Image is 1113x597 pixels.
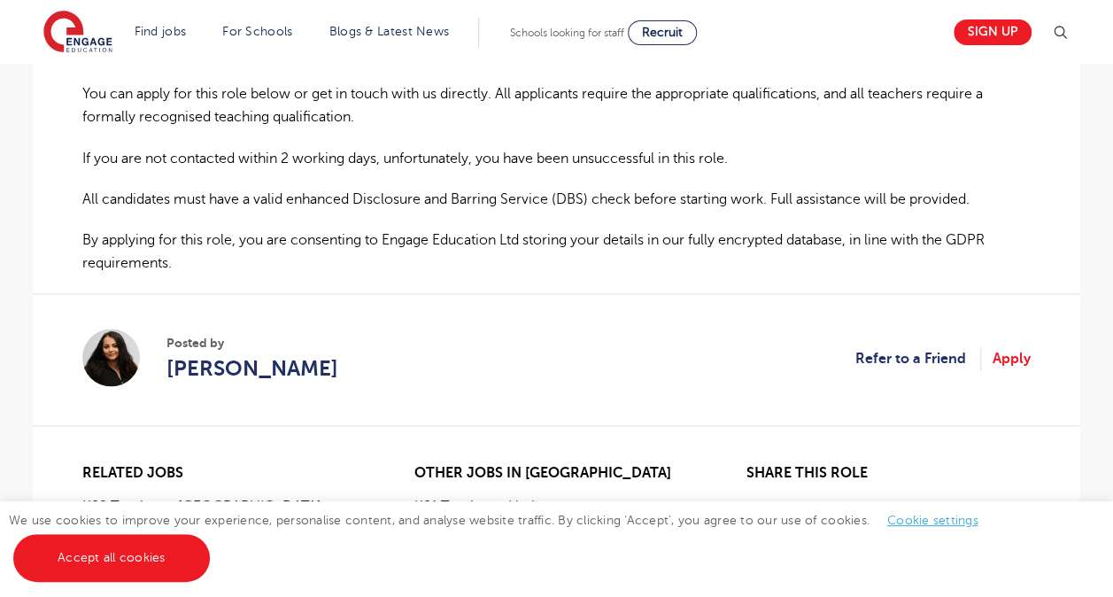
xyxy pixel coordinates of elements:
[222,25,292,38] a: For Schools
[82,495,367,532] a: KS2 Teacher – [GEOGRAPHIC_DATA] >Extra information
[13,534,210,582] a: Accept all cookies
[414,495,699,532] a: KS1 Teacher – Haringey >Extra information
[855,347,981,370] a: Refer to a Friend
[329,25,450,38] a: Blogs & Latest News
[9,514,996,564] span: We use cookies to improve your experience, personalise content, and analyse website traffic. By c...
[628,20,697,45] a: Recruit
[993,347,1031,370] a: Apply
[82,229,1031,275] p: By applying for this role, you are consenting to Engage Education Ltd storing your details in our...
[43,11,112,55] img: Engage Education
[746,465,1031,491] h2: Share this role
[887,514,978,527] a: Cookie settings
[135,25,187,38] a: Find jobs
[166,353,338,384] a: [PERSON_NAME]
[414,465,699,482] h2: Other jobs in [GEOGRAPHIC_DATA]
[954,19,1032,45] a: Sign up
[82,188,1031,211] p: All candidates must have a valid enhanced Disclosure and Barring Service (DBS) check before start...
[166,334,338,353] span: Posted by
[510,27,624,39] span: Schools looking for staff
[82,82,1031,129] p: You can apply for this role below or get in touch with us directly. All applicants require the ap...
[82,465,367,482] h2: Related jobs
[642,26,683,39] span: Recruit
[82,147,1031,170] p: If you are not contacted within 2 working days, unfortunately, you have been unsuccessful in this...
